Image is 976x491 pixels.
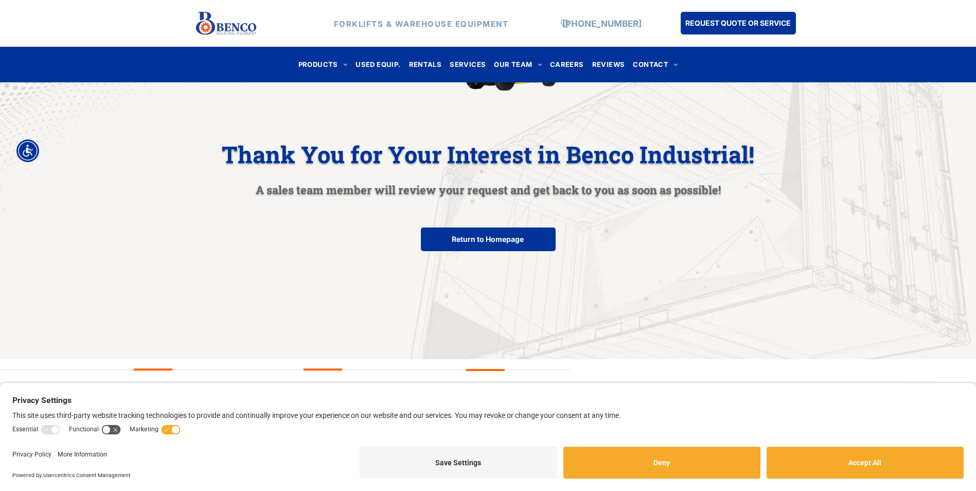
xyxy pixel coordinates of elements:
a: REQUEST QUOTE OR SERVICE [681,12,796,34]
span: Thank You for Your Interest in Benco Industrial! [222,139,754,169]
span: A sales team member will review your request and get back to you as soon as possible! [256,182,721,197]
a: CONTACT [629,58,682,72]
a: PRODUCTS [294,58,352,72]
span: REQUEST QUOTE OR SERVICE [685,13,791,32]
a: CAREERS [546,58,588,72]
a: USED EQUIP. [351,58,404,72]
a: OUR TEAM [490,58,546,72]
span: Return to Homepage [452,230,524,249]
div: Accessibility Menu [16,139,39,162]
a: Return to Homepage [421,227,556,251]
a: REVIEWS [588,58,629,72]
a: [PHONE_NUMBER] [562,18,642,28]
strong: FORKLIFTS & WAREHOUSE EQUIPMENT [334,19,509,28]
a: RENTALS [405,58,446,72]
a: SERVICES [446,58,490,72]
